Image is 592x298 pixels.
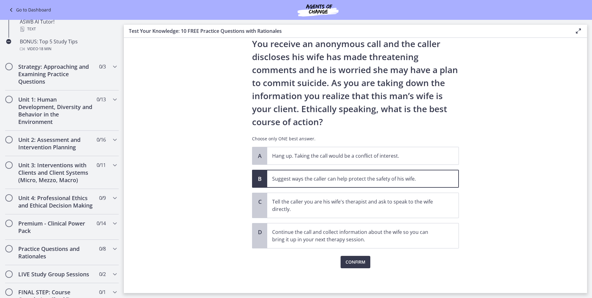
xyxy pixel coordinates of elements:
[99,63,106,70] span: 0 / 3
[18,270,94,278] h2: LIVE Study Group Sessions
[281,2,355,17] img: Agents of Change Social Work Test Prep
[272,152,441,160] p: Hang up. Taking the call would be a conflict of interest.
[18,194,94,209] h2: Unit 4: Professional Ethics and Ethical Decision Making
[97,96,106,103] span: 0 / 13
[20,25,116,33] div: Text
[252,136,459,142] p: Choose only ONE best answer.
[256,152,263,160] span: A
[38,45,51,53] span: · 18 min
[256,228,263,236] span: D
[99,270,106,278] span: 0 / 2
[20,11,116,33] div: Looking for Additional Support? Add the ASWB AI Tutor!
[129,27,565,35] h3: Test Your Knowledge: 10 FREE Practice Questions with Rationales
[7,6,51,14] a: Go to Dashboard
[272,175,441,182] p: Suggest ways the caller can help protect the safety of his wife.
[18,63,94,85] h2: Strategy: Approaching and Examining Practice Questions
[272,228,441,243] p: Continue the call and collect information about the wife so you can bring it up in your next ther...
[346,258,365,266] span: Confirm
[99,288,106,296] span: 0 / 1
[256,175,263,182] span: B
[18,96,94,125] h2: Unit 1: Human Development, Diversity and Behavior in the Environment
[18,245,94,260] h2: Practice Questions and Rationales
[20,45,116,53] div: Video
[97,136,106,143] span: 0 / 16
[97,161,106,169] span: 0 / 11
[18,161,94,184] h2: Unit 3: Interventions with Clients and Client Systems (Micro, Mezzo, Macro)
[256,198,263,205] span: C
[272,198,441,213] p: Tell the caller you are his wife's therapist and ask to speak to the wife directly.
[252,24,459,128] p: You are volunteering to work on a crisis hotline. You receive an anonymous call and the caller di...
[97,220,106,227] span: 0 / 14
[99,245,106,252] span: 0 / 8
[18,136,94,151] h2: Unit 2: Assessment and Intervention Planning
[20,38,116,53] div: BONUS: Top 5 Study Tips
[99,194,106,202] span: 0 / 9
[18,220,94,234] h2: Premium - Clinical Power Pack
[341,256,370,268] button: Confirm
